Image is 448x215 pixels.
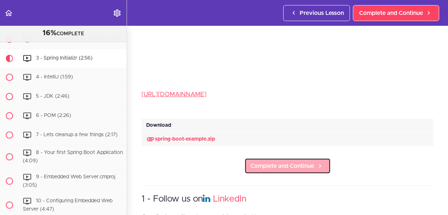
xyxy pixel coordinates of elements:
a: LinkedIn [213,195,246,203]
a: [URL][DOMAIN_NAME] [141,91,206,97]
svg: Settings Menu [113,9,122,17]
span: 9 - Embedded Web Server.cmproj (3:05) [23,174,115,188]
span: Complete and Continue [251,162,315,170]
span: 6 - POM (2:26) [36,113,71,118]
a: Complete and Continue [353,5,439,21]
span: 16% [42,29,57,37]
a: Complete and Continue [244,158,331,174]
span: 4 - IntelliJ (1:59) [36,74,73,80]
span: 5 - JDK (2:46) [36,94,69,99]
h3: 1 - Follow us on [141,193,433,205]
span: 10 - Configuring Embedded Web Server (4:47) [23,199,112,212]
a: Downloadspring-boot-example.zip [146,137,215,142]
div: COMPLETE [9,29,118,38]
svg: Download [146,135,155,143]
span: Complete and Continue [359,9,423,17]
span: 3 - Spring Initializr (2:56) [36,56,93,61]
span: 8 - Your first Spring Boot Application (4:09) [23,150,123,163]
span: 7 - Lets cleanup a few things (2:17) [36,132,118,137]
a: Previous Lesson [283,5,350,21]
div: Download [141,119,433,133]
span: Previous Lesson [300,9,344,17]
svg: Back to course curriculum [4,9,13,17]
